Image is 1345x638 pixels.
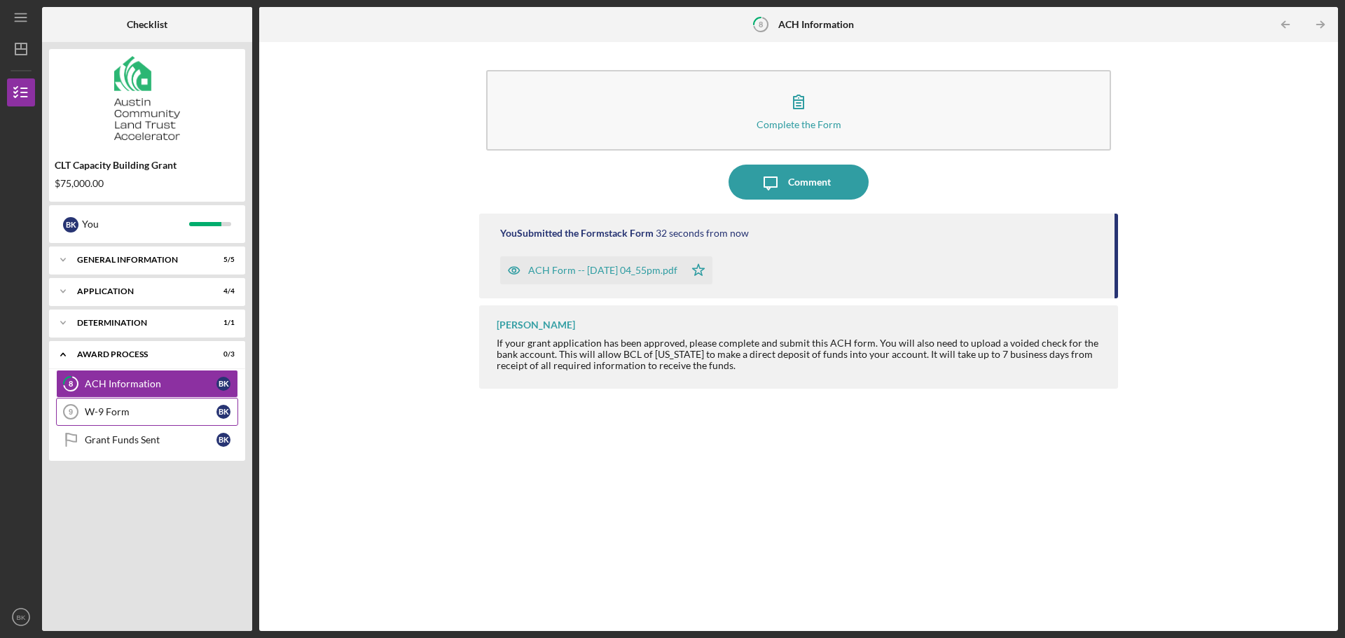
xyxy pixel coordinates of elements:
div: B K [216,377,230,391]
div: 0 / 3 [209,350,235,359]
tspan: 9 [69,408,73,416]
tspan: 8 [69,380,73,389]
div: General Information [77,256,200,264]
div: B K [216,405,230,419]
div: Grant Funds Sent [85,434,216,445]
div: You Submitted the Formstack Form [500,228,654,239]
a: 9W-9 FormBK [56,398,238,426]
div: ACH Information [85,378,216,389]
button: ACH Form -- [DATE] 04_55pm.pdf [500,256,712,284]
div: Application [77,287,200,296]
b: Checklist [127,19,167,30]
div: B K [63,217,78,233]
a: 8ACH InformationBK [56,370,238,398]
div: [PERSON_NAME] [497,319,575,331]
div: ACH Form -- [DATE] 04_55pm.pdf [528,265,677,276]
div: B K [216,433,230,447]
div: Determination [77,319,200,327]
time: 2025-09-19 20:55 [656,228,749,239]
button: Complete the Form [486,70,1111,151]
div: CLT Capacity Building Grant [55,160,240,171]
div: Comment [788,165,831,200]
div: If your grant application has been approved, please complete and submit this ACH form. You will a... [497,338,1104,371]
img: Product logo [49,56,245,140]
div: 1 / 1 [209,319,235,327]
div: W-9 Form [85,406,216,417]
b: ACH Information [778,19,854,30]
div: You [82,212,189,236]
tspan: 8 [759,20,763,29]
text: BK [17,613,26,621]
div: Complete the Form [757,119,841,130]
div: $75,000.00 [55,178,240,189]
a: Grant Funds SentBK [56,426,238,454]
button: BK [7,603,35,631]
div: 4 / 4 [209,287,235,296]
div: Award Process [77,350,200,359]
button: Comment [729,165,869,200]
div: 5 / 5 [209,256,235,264]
